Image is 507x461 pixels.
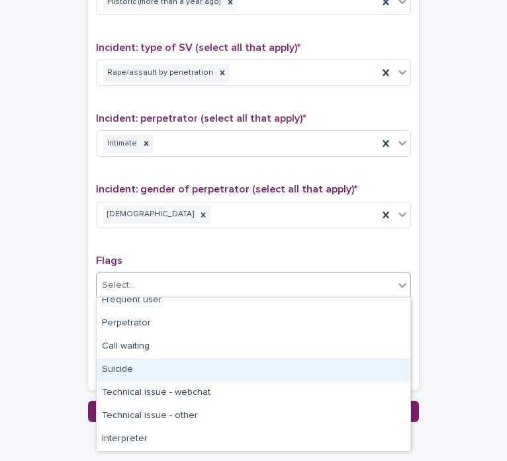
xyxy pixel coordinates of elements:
[97,428,410,451] div: Interpreter
[96,113,306,124] span: Incident: perpetrator (select all that apply)
[97,312,410,335] div: Perpetrator
[97,289,410,312] div: Frequent user
[96,42,300,53] span: Incident: type of SV (select all that apply)
[103,206,196,224] div: [DEMOGRAPHIC_DATA]
[97,335,410,358] div: Call waiting
[96,255,122,266] span: Flags
[103,64,215,82] div: Rape/assault by penetration
[97,382,410,405] div: Technical issue - webchat
[103,135,139,153] div: Intimate
[88,401,419,422] button: Save
[97,358,410,382] div: Suicide
[96,184,357,194] span: Incident: gender of perpetrator (select all that apply)
[102,278,135,292] div: Select...
[97,405,410,428] div: Technical issue - other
